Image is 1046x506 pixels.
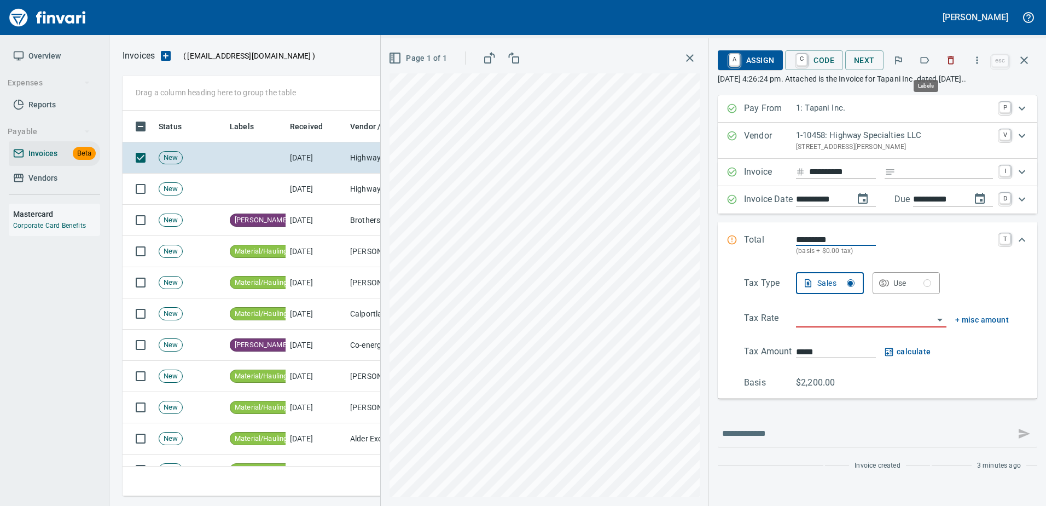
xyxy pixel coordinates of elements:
p: Invoice [744,165,796,180]
div: Expand [718,186,1037,214]
p: Due [894,193,946,206]
span: Received [290,120,337,133]
div: Use [893,277,932,290]
span: New [159,184,182,194]
td: [PERSON_NAME] Excavating LLC (1-22988) [346,267,455,298]
span: New [159,278,182,288]
button: Upload an Invoice [155,49,177,62]
p: $2,200.00 [796,376,848,389]
nav: breadcrumb [123,49,155,62]
button: More [965,48,989,72]
span: Material/Hauling [230,434,292,444]
button: CCode [785,50,843,70]
button: Payable [3,122,95,142]
button: Sales [796,272,864,294]
p: Drag a column heading here to group the table [136,87,296,98]
td: [DATE] [286,174,346,205]
span: Material/Hauling [230,465,292,475]
span: New [159,215,182,226]
div: Expand [718,159,1037,186]
p: [DATE] 4:26:24 pm. Attached is the Invoice for Tapani Inc. dated [DATE].. [718,73,1037,84]
span: Reports [28,98,56,112]
span: Overview [28,49,61,63]
a: esc [992,55,1008,67]
a: Reports [9,93,100,117]
td: [DATE] [286,423,346,455]
span: [PERSON_NAME] [230,340,293,350]
td: [PERSON_NAME] Excavating LLC (1-22988) [346,361,455,392]
span: Status [159,120,196,133]
a: Vendors [9,166,100,191]
span: Code [794,51,834,70]
a: InvoicesBeta [9,141,100,166]
span: Next [854,54,875,67]
div: Expand [718,95,1037,123]
button: Next [845,50,884,71]
span: This records your message into the invoice and notifies anyone mentioned [1011,421,1037,447]
span: Invoice created [855,461,900,472]
span: Page 1 of 1 [391,51,447,65]
p: Tax Rate [744,312,796,327]
a: C [797,54,807,66]
span: New [159,371,182,382]
span: Vendors [28,171,57,185]
td: [DATE] [286,298,346,330]
span: New [159,309,182,319]
span: Labels [230,120,268,133]
button: change due date [967,186,993,212]
td: Brothers Concrete Cutting Inc (1-10127) [346,205,455,236]
svg: Invoice number [796,165,805,179]
td: [DATE] [286,455,346,486]
svg: Invoice description [885,166,896,177]
a: Overview [9,44,100,68]
button: [PERSON_NAME] [940,9,1011,26]
p: (basis + $0.00 tax) [796,246,993,257]
button: change date [850,186,876,212]
td: [DATE] [286,361,346,392]
td: Highway Specialties LLC (1-10458) [346,142,455,174]
button: AAssign [718,50,783,70]
span: 3 minutes ago [977,461,1021,472]
span: Payable [8,125,90,139]
button: + misc amount [955,313,1009,327]
span: [PERSON_NAME] [230,215,293,226]
span: Expenses [8,76,90,90]
td: Alder Excavating LLC (1-39796) [346,423,455,455]
p: Pay From [744,102,796,116]
span: Material/Hauling [230,309,292,319]
span: New [159,403,182,413]
span: Labels [230,120,254,133]
p: ( ) [177,50,315,61]
span: Close invoice [989,47,1037,73]
div: Sales [817,277,855,290]
td: [PERSON_NAME] Excavating LLC (1-22988) [346,392,455,423]
span: New [159,465,182,475]
h6: Mastercard [13,208,100,220]
button: calculate [885,345,931,359]
button: Expenses [3,73,95,93]
img: Finvari [7,4,89,31]
p: Basis [744,376,796,389]
span: Beta [73,147,96,160]
p: Vendor [744,129,796,152]
td: [DATE] [286,392,346,423]
div: Expand [718,268,1037,399]
p: Total [744,233,796,257]
a: V [999,129,1010,140]
td: [DATE] [286,142,346,174]
button: Open [932,312,948,327]
button: Flag [886,48,910,72]
button: Use [873,272,940,294]
span: Assign [727,51,774,70]
span: Vendor / From [350,120,400,133]
span: New [159,246,182,257]
a: Corporate Card Benefits [13,222,86,229]
td: Calportland Company (1-11224) [346,298,455,330]
p: Invoice Date [744,193,796,207]
button: Discard [939,48,963,72]
p: [STREET_ADDRESS][PERSON_NAME] [796,142,993,153]
p: Invoices [123,49,155,62]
